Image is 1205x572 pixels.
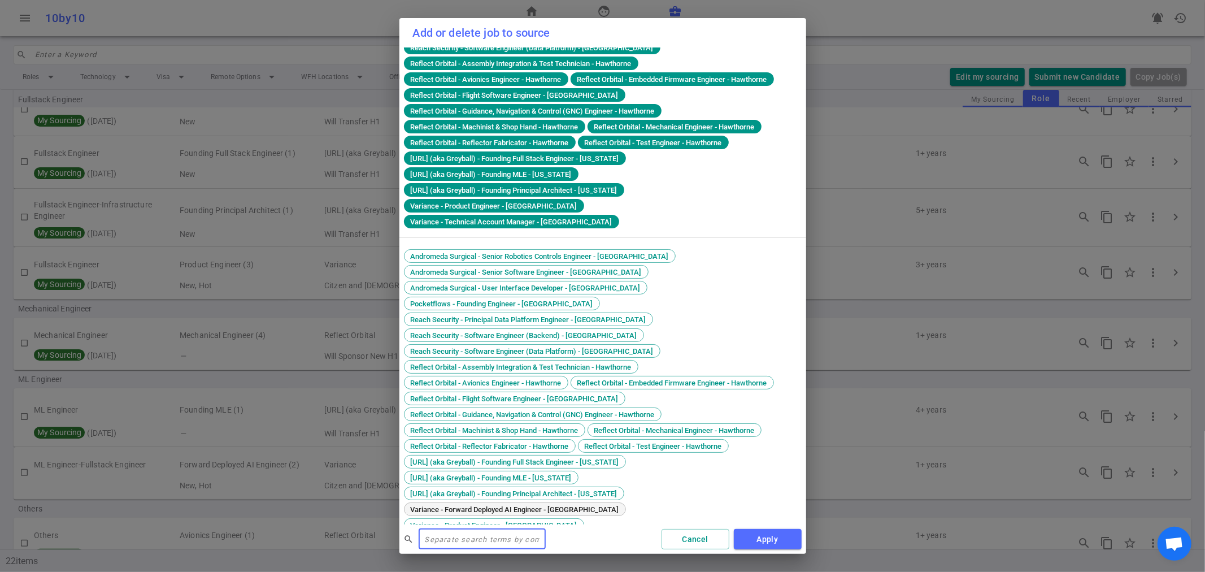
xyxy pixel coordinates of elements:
div: Open chat [1158,527,1191,561]
span: Reflect Orbital - Embedded Firmware Engineer - Hawthorne [573,379,771,387]
span: Andromeda Surgical - Senior Software Engineer - [GEOGRAPHIC_DATA] [407,268,646,276]
span: Reflect Orbital - Reflector Fabricator - Hawthorne [407,442,573,450]
span: Reach Security - Software Engineer (Backend) - [GEOGRAPHIC_DATA] [407,331,641,340]
input: Separate search terms by comma or space [419,530,546,548]
span: Andromeda Surgical - Senior Robotics Controls Engineer - [GEOGRAPHIC_DATA] [407,252,673,261]
span: Reflect Orbital - Mechanical Engineer - Hawthorne [590,123,759,131]
span: [URL] (aka Greyball) - Founding Principal Architect - [US_STATE] [407,489,621,498]
span: Variance - Technical Account Manager - [GEOGRAPHIC_DATA] [406,218,617,226]
span: [URL] (aka Greyball) - Founding Full Stack Engineer - [US_STATE] [407,458,623,466]
span: Reflect Orbital - Test Engineer - Hawthorne [581,442,726,450]
h2: Add or delete job to source [399,18,806,47]
span: Reach Security - Software Engineer (Data Platform) - [GEOGRAPHIC_DATA] [407,347,658,356]
span: Variance - Product Engineer - [GEOGRAPHIC_DATA] [406,202,582,210]
span: Reflect Orbital - Assembly Integration & Test Technician - Hawthorne [407,363,636,371]
span: Reflect Orbital - Guidance, Navigation & Control (GNC) Engineer - Hawthorne [407,410,659,419]
span: Pocketflows - Founding Engineer - [GEOGRAPHIC_DATA] [407,300,597,308]
span: Reflect Orbital - Reflector Fabricator - Hawthorne [406,138,573,147]
button: Apply [734,529,802,550]
span: Reflect Orbital - Avionics Engineer - Hawthorne [406,75,566,84]
span: Reach Security - Principal Data Platform Engineer - [GEOGRAPHIC_DATA] [407,315,650,324]
span: [URL] (aka Greyball) - Founding Full Stack Engineer - [US_STATE] [406,154,624,163]
span: Reflect Orbital - Guidance, Navigation & Control (GNC) Engineer - Hawthorne [406,107,659,115]
button: Cancel [662,529,729,550]
span: Reflect Orbital - Test Engineer - Hawthorne [580,138,727,147]
span: Reflect Orbital - Flight Software Engineer - [GEOGRAPHIC_DATA] [406,91,623,99]
span: [URL] (aka Greyball) - Founding MLE - [US_STATE] [407,474,576,482]
span: Variance - Product Engineer - [GEOGRAPHIC_DATA] [407,521,581,530]
span: Reflect Orbital - Avionics Engineer - Hawthorne [407,379,565,387]
span: Andromeda Surgical - User Interface Developer - [GEOGRAPHIC_DATA] [407,284,645,292]
span: Reach Security - Software Engineer (Data Platform) - [GEOGRAPHIC_DATA] [406,44,658,52]
span: Reflect Orbital - Machinist & Shop Hand - Hawthorne [406,123,583,131]
span: Reflect Orbital - Machinist & Shop Hand - Hawthorne [407,426,582,435]
span: Reflect Orbital - Assembly Integration & Test Technician - Hawthorne [406,59,636,68]
span: Reflect Orbital - Embedded Firmware Engineer - Hawthorne [573,75,772,84]
span: Variance - Forward Deployed AI Engineer - [GEOGRAPHIC_DATA] [407,505,623,514]
span: [URL] (aka Greyball) - Founding Principal Architect - [US_STATE] [406,186,622,194]
span: [URL] (aka Greyball) - Founding MLE - [US_STATE] [406,170,576,179]
span: Reflect Orbital - Mechanical Engineer - Hawthorne [590,426,759,435]
span: search [404,534,414,544]
span: Reflect Orbital - Flight Software Engineer - [GEOGRAPHIC_DATA] [407,395,623,403]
